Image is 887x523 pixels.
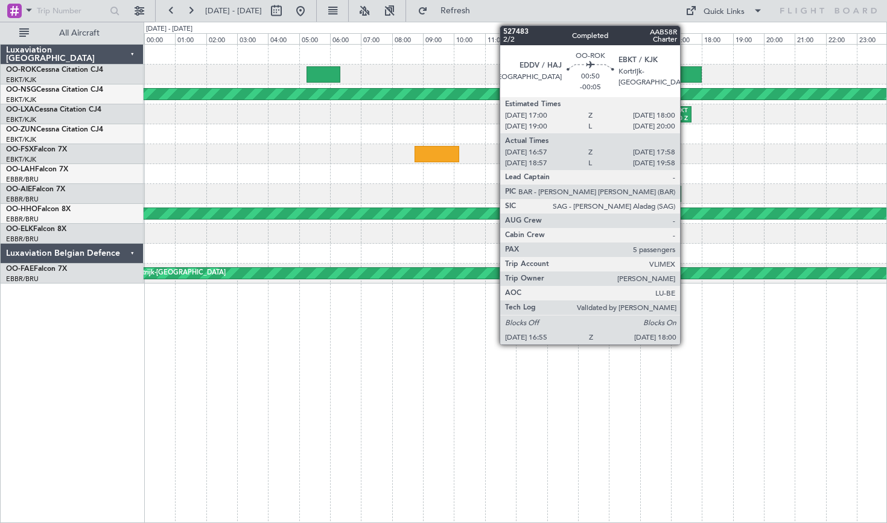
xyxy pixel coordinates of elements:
span: Refresh [430,7,481,15]
div: 17:40 Z [650,115,688,123]
div: 10:00 [454,33,485,44]
a: OO-FSXFalcon 7X [6,146,67,153]
div: Planned Maint Kortrijk-[GEOGRAPHIC_DATA] [85,264,226,282]
span: OO-ROK [6,66,36,74]
button: All Aircraft [13,24,131,43]
span: OO-LAH [6,166,35,173]
a: EBBR/BRU [6,235,39,244]
span: [DATE] - [DATE] [205,5,262,16]
a: EBBR/BRU [6,274,39,284]
div: [DATE] - [DATE] [146,24,192,34]
div: 06:00 [330,33,361,44]
div: 22:00 [826,33,857,44]
a: EBBR/BRU [6,175,39,184]
span: OO-NSG [6,86,36,94]
span: OO-FSX [6,146,34,153]
div: LEMG [612,107,650,115]
div: 02:00 [206,33,237,44]
a: OO-LAHFalcon 7X [6,166,68,173]
button: Refresh [412,1,485,21]
a: EBKT/KJK [6,155,36,164]
div: 15:00 [609,33,640,44]
div: 16:00 [640,33,671,44]
div: 15:00 Z [612,115,650,123]
a: EBKT/KJK [6,75,36,84]
div: 18:00 [702,33,733,44]
div: 05:00 [299,33,330,44]
a: OO-ZUNCessna Citation CJ4 [6,126,103,133]
div: 14:00 [578,33,609,44]
a: OO-ROKCessna Citation CJ4 [6,66,103,74]
div: 21:00 [795,33,825,44]
a: EBKT/KJK [6,95,36,104]
a: EBBR/BRU [6,215,39,224]
span: OO-LXA [6,106,34,113]
div: 08:00 [392,33,423,44]
div: 11:00 [485,33,516,44]
div: 00:00 [144,33,175,44]
a: EBKT/KJK [6,115,36,124]
div: 13:00 [547,33,578,44]
span: All Aircraft [31,29,127,37]
div: Quick Links [704,6,745,18]
div: 17:00 [671,33,702,44]
div: 12:00 [516,33,547,44]
a: OO-HHOFalcon 8X [6,206,71,213]
div: 07:00 [361,33,392,44]
div: 04:00 [268,33,299,44]
div: 19:00 [733,33,764,44]
a: OO-AIEFalcon 7X [6,186,65,193]
span: OO-HHO [6,206,37,213]
a: OO-LXACessna Citation CJ4 [6,106,101,113]
span: OO-FAE [6,265,34,273]
div: 09:00 [423,33,454,44]
span: OO-ELK [6,226,33,233]
a: OO-FAEFalcon 7X [6,265,67,273]
span: OO-ZUN [6,126,36,133]
div: EBKT [650,107,688,115]
a: EBKT/KJK [6,135,36,144]
span: OO-AIE [6,186,32,193]
div: 20:00 [764,33,795,44]
a: OO-ELKFalcon 8X [6,226,66,233]
a: EBBR/BRU [6,195,39,204]
div: 01:00 [175,33,206,44]
a: OO-NSGCessna Citation CJ4 [6,86,103,94]
button: Quick Links [679,1,769,21]
div: 03:00 [237,33,268,44]
input: Trip Number [37,2,106,20]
